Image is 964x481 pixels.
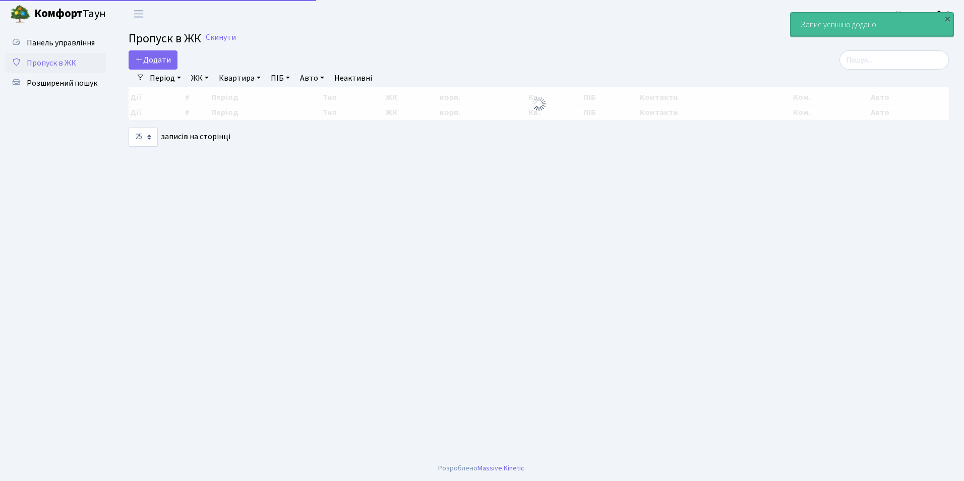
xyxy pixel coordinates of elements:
[129,30,201,47] span: Пропуск в ЖК
[129,128,158,147] select: записів на сторінці
[5,33,106,53] a: Панель управління
[27,78,97,89] span: Розширений пошук
[146,70,185,87] a: Період
[129,50,177,70] a: Додати
[896,8,952,20] a: Консьєрж б. 4.
[187,70,213,87] a: ЖК
[215,70,265,87] a: Квартира
[206,33,236,42] a: Скинути
[438,463,526,474] div: Розроблено .
[126,6,151,22] button: Переключити навігацію
[34,6,83,22] b: Комфорт
[129,128,230,147] label: записів на сторінці
[896,9,952,20] b: Консьєрж б. 4.
[839,50,949,70] input: Пошук...
[791,13,953,37] div: Запис успішно додано.
[34,6,106,23] span: Таун
[942,14,952,24] div: ×
[5,73,106,93] a: Розширений пошук
[531,96,547,112] img: Обробка...
[10,4,30,24] img: logo.png
[135,54,171,66] span: Додати
[27,57,76,69] span: Пропуск в ЖК
[330,70,376,87] a: Неактивні
[5,53,106,73] a: Пропуск в ЖК
[477,463,524,473] a: Massive Kinetic
[267,70,294,87] a: ПІБ
[27,37,95,48] span: Панель управління
[296,70,328,87] a: Авто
